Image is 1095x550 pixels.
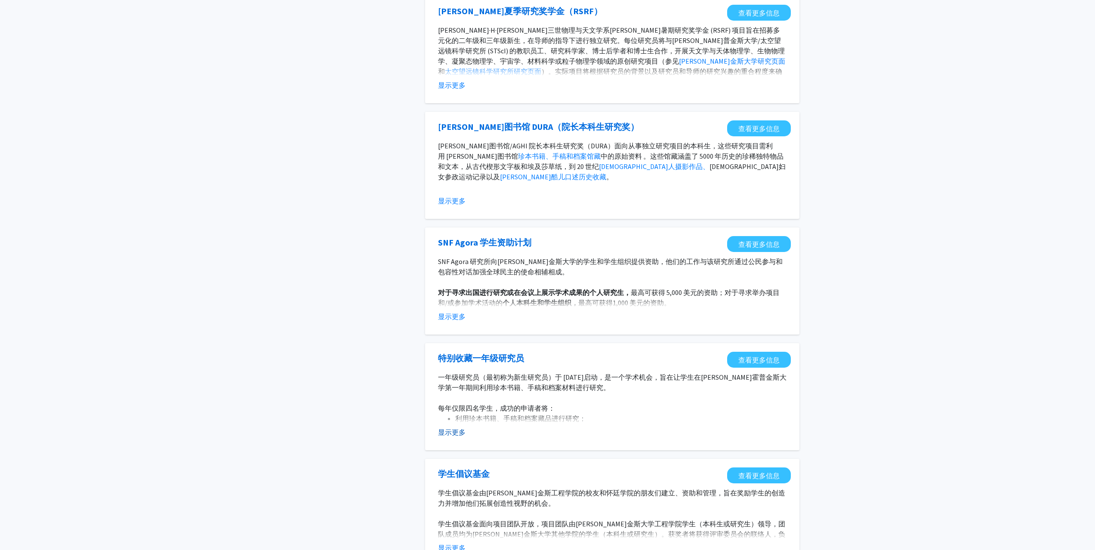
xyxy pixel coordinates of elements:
font: 最高可获得1,000 美元的资助。 [578,298,671,307]
a: 在新标签页中打开 [727,120,791,136]
a: 在新标签页中打开 [727,236,791,252]
a: 在新标签页中打开 [438,352,524,365]
button: 显示更多 [438,196,466,206]
a: [PERSON_NAME]金斯大学研究页面 [679,57,785,65]
font: SNF Agora 研究所向[PERSON_NAME]金斯大学的学生和学生组织提供资助，他们的工作与该研究所通过公民参与和包容性对话加强全球民主的使命相辅相成。 [438,257,783,276]
font: 显示更多 [438,81,466,89]
font: 显示更多 [438,197,466,205]
a: 珍本书籍、手稿和档案馆藏 [518,152,601,160]
font: 查看更多信息 [738,124,780,133]
a: 太空望远镜科学研究所研究页面 [445,67,541,76]
a: 在新标签页中打开 [438,236,531,249]
font: 查看更多信息 [738,9,780,17]
iframe: 聊天 [6,511,37,544]
a: 在新标签页中打开 [727,467,791,483]
font: SNF Agora 学生资助计划 [438,237,531,248]
button: 显示更多 [438,427,466,437]
a: 在新标签页中打开 [438,120,639,133]
a: [DEMOGRAPHIC_DATA]人摄影作品、 [599,162,709,171]
font: 个人本科生和学生组织， [503,298,578,307]
font: 最高可获得 5,000 美元的资助；对于 [631,288,738,297]
button: 显示更多 [438,80,466,90]
font: 学生倡议基金由[PERSON_NAME]金斯工程学院的校友和怀廷学院的朋友们建立、资助和管理，旨在奖励学生的创造力并增加他们拓展创造性视野的机会。 [438,489,785,507]
a: [PERSON_NAME]酷儿口述历史收藏 [500,172,606,181]
font: 利用珍本书籍、手稿和档案藏品进行研究； [455,414,586,423]
font: ）。实际项目将根据研究员的背景以及研究员和导师的研究兴趣的重合程度来确定。我们不会提供项目列表供选择，而是询问潜在研究员的背景和兴趣，以帮助创建合适的项目。我们欢迎[DEMOGRAPHIC_DA... [438,67,782,96]
font: 查看更多信息 [738,240,780,249]
font: [PERSON_NAME]夏季研究奖学金（RSRF） [438,6,602,16]
a: 在新标签页中打开 [727,5,791,21]
font: 显示更多 [438,312,466,321]
a: 在新标签页中打开 [727,352,791,368]
font: 。 [606,172,613,181]
font: 和 [438,67,445,76]
font: 查看更多信息 [738,471,780,480]
font: 显示更多 [438,428,466,436]
font: 查看更多信息 [738,356,780,364]
font: 每年仅限四名学生，成功的申请者将： [438,404,555,412]
font: 中的原始资料 。这些馆藏涵盖了 5000 年历史的珍稀独特物品和文本，从古代楔形文字板和埃及莎草纸，到 20 世纪 [438,152,783,171]
font: 特别收藏一年级研究员 [438,353,524,363]
a: 在新标签页中打开 [438,467,490,480]
font: [PERSON_NAME]图书馆 DURA（院长本科生研究奖） [438,121,639,132]
font: 对于寻求出国进行研究或在会议上展示学术成果的个人研究生， [438,288,631,297]
font: [PERSON_NAME]图书馆/AGHI 院长本科生研究奖（DURA）面向从事独立研究项目的本科生，这些研究项目需利用 [PERSON_NAME]图书馆 [438,141,773,160]
font: [PERSON_NAME]·H·[PERSON_NAME]三世物理与天文学系[PERSON_NAME]暑期研究奖学金 (RSRF) 项目旨在招募多元化的二年级和三年级新生，在导师的指导下进行独立... [438,26,785,65]
a: 在新标签页中打开 [438,5,602,18]
font: 一年级研究员（最初称为新生研究员）于 [DATE]启动，是一个学术机会，旨在让学生在[PERSON_NAME]霍普金斯大学第一年期间利用珍本书籍、手稿和档案材料进行研究。 [438,373,787,392]
button: 显示更多 [438,311,466,322]
font: 学生倡议基金 [438,468,490,479]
